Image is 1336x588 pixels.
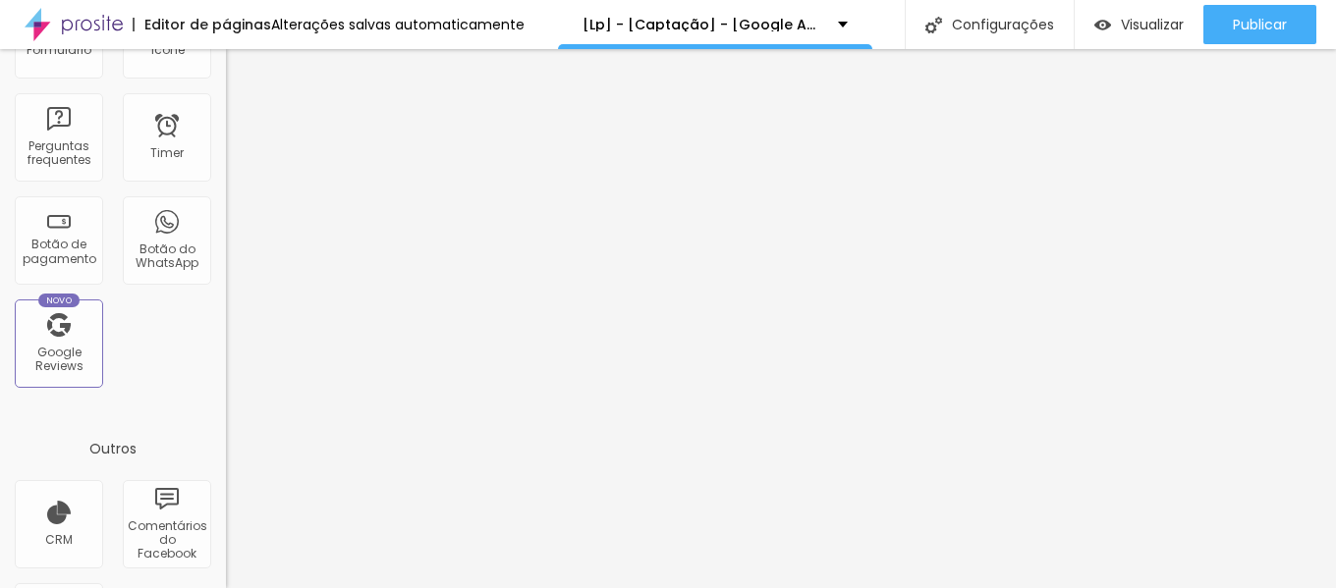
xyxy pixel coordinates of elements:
[271,18,525,31] div: Alterações salvas automaticamente
[1233,17,1287,32] span: Publicar
[20,346,97,374] div: Google Reviews
[1121,17,1184,32] span: Visualizar
[20,238,97,266] div: Botão de pagamento
[150,146,184,160] div: Timer
[133,18,271,31] div: Editor de páginas
[226,49,1336,588] iframe: Editor
[1094,17,1111,33] img: view-1.svg
[27,43,91,57] div: Formulário
[925,17,942,33] img: Icone
[45,533,73,547] div: CRM
[1203,5,1316,44] button: Publicar
[128,519,205,561] div: Comentários do Facebook
[38,294,81,307] div: Novo
[150,43,185,57] div: Ícone
[583,18,823,31] p: [Lp] - [Captação] - [Google Ads]
[128,242,205,271] div: Botão do WhatsApp
[20,139,97,168] div: Perguntas frequentes
[1075,5,1203,44] button: Visualizar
